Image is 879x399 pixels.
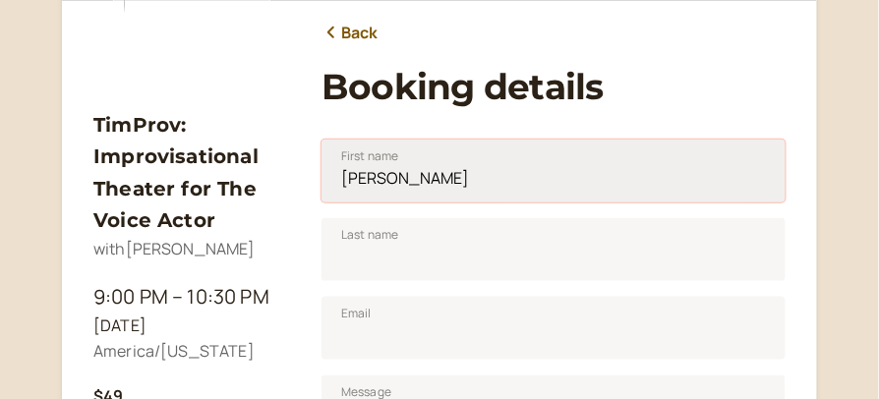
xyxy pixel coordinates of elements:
[93,339,290,365] div: America/[US_STATE]
[93,109,290,237] h3: TimProv: Improvisational Theater for The Voice Actor
[341,304,372,323] span: Email
[93,281,290,313] div: 9:00 PM – 10:30 PM
[341,146,399,166] span: First name
[93,238,256,259] span: with [PERSON_NAME]
[322,21,379,46] a: Back
[322,66,786,108] h1: Booking details
[322,218,786,281] input: Last name
[322,297,786,360] input: Email
[322,140,786,202] input: First name
[93,313,290,339] div: [DATE]
[341,225,398,245] span: Last name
